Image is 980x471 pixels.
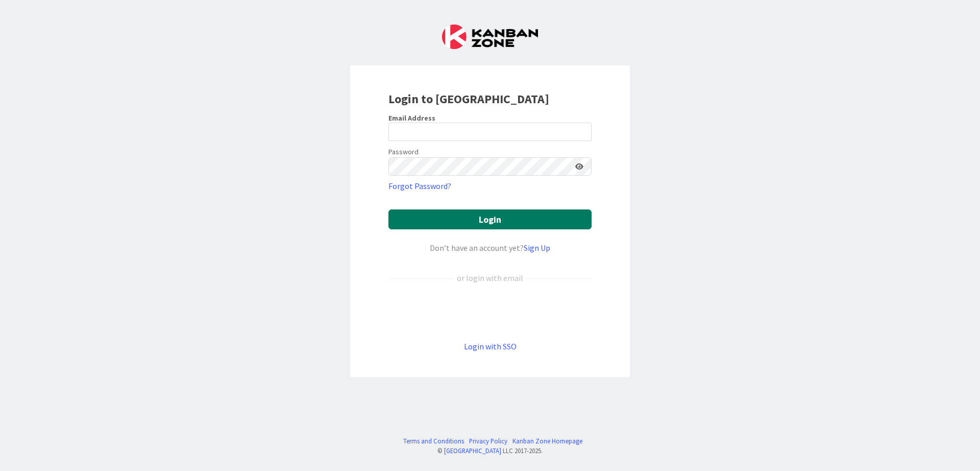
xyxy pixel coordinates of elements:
button: Login [388,209,592,229]
a: Terms and Conditions [403,436,464,446]
div: or login with email [454,272,526,284]
iframe: Pulsante Accedi con Google [383,301,597,323]
div: © LLC 2017- 2025 . [398,446,582,456]
label: Password [388,147,419,157]
b: Login to [GEOGRAPHIC_DATA] [388,91,549,107]
a: Kanban Zone Homepage [512,436,582,446]
a: Sign Up [524,243,550,253]
a: Forgot Password? [388,180,451,192]
img: Kanban Zone [442,25,538,49]
label: Email Address [388,113,435,123]
a: Login with SSO [464,341,517,351]
a: Privacy Policy [469,436,507,446]
div: Don’t have an account yet? [388,242,592,254]
a: [GEOGRAPHIC_DATA] [444,446,501,455]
